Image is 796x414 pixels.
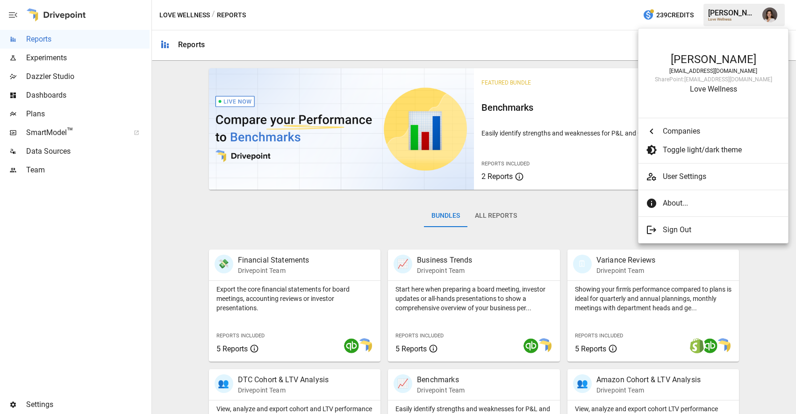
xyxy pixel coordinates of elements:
[663,144,781,156] span: Toggle light/dark theme
[648,53,779,66] div: [PERSON_NAME]
[663,224,781,236] span: Sign Out
[663,198,781,209] span: About...
[663,126,781,137] span: Companies
[648,85,779,93] div: Love Wellness
[648,76,779,83] div: SharePoint: [EMAIL_ADDRESS][DOMAIN_NAME]
[663,171,781,182] span: User Settings
[648,68,779,74] div: [EMAIL_ADDRESS][DOMAIN_NAME]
